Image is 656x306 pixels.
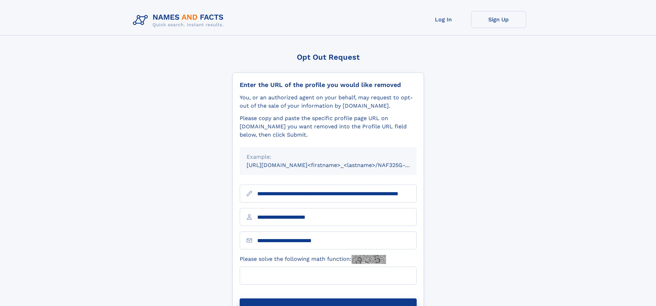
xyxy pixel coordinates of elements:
[471,11,526,28] a: Sign Up
[416,11,471,28] a: Log In
[240,255,386,264] label: Please solve the following math function:
[240,81,417,89] div: Enter the URL of the profile you would like removed
[247,162,430,168] small: [URL][DOMAIN_NAME]<firstname>_<lastname>/NAF325G-xxxxxxxx
[240,93,417,110] div: You, or an authorized agent on your behalf, may request to opt-out of the sale of your informatio...
[130,11,229,30] img: Logo Names and Facts
[232,53,424,61] div: Opt Out Request
[247,153,410,161] div: Example:
[240,114,417,139] div: Please copy and paste the specific profile page URL on [DOMAIN_NAME] you want removed into the Pr...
